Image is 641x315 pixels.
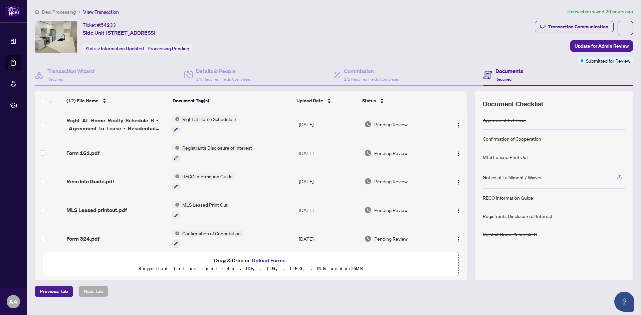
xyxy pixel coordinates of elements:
[172,115,239,133] button: Status IconRight at Home Schedule B
[83,44,192,53] div: Status:
[364,121,372,128] img: Document Status
[40,286,68,297] span: Previous Tab
[78,286,108,297] button: Next Tab
[180,115,239,123] span: Right at Home Schedule B
[172,115,180,123] img: Status Icon
[296,97,323,104] span: Upload Date
[374,121,408,128] span: Pending Review
[364,149,372,157] img: Document Status
[453,119,464,130] button: Logo
[548,21,608,32] div: Transaction Communication
[172,201,230,219] button: Status IconMLS Leased Print Out
[495,77,511,82] span: Required
[196,67,251,75] h4: Details & People
[172,144,180,151] img: Status Icon
[623,26,628,30] span: ellipsis
[344,67,399,75] h4: Commission
[66,116,167,132] span: Right_At_Home_Realty_Schedule_B_-_Agreement_to_Lease_-_Residential 1.pdf
[453,233,464,244] button: Logo
[364,235,372,242] img: Document Status
[35,21,77,53] img: IMG-N12364833_1.jpg
[296,224,362,253] td: [DATE]
[172,230,243,248] button: Status IconConfirmation of Cooperation
[83,9,119,15] span: View Transaction
[483,99,544,109] span: Document Checklist
[43,252,458,277] span: Drag & Drop orUpload FormsSupported files include .PDF, .JPG, .JPEG, .PNG under25MB
[5,5,21,17] img: logo
[180,201,230,208] span: MLS Leased Print Out
[483,135,541,142] div: Confirmation of Cooperation
[570,40,633,52] button: Update for Admin Review
[362,97,376,104] span: Status
[364,206,372,214] img: Document Status
[567,8,633,16] article: Transaction saved 20 hours ago
[180,144,255,151] span: Registrants Disclosure of Interest
[64,91,170,110] th: (12) File Name
[47,77,63,82] span: Required
[66,97,98,104] span: (12) File Name
[42,9,76,15] span: Deal Processing
[360,91,442,110] th: Status
[78,8,80,16] li: /
[344,77,399,82] span: 2/2 Required Fields Completed
[172,201,180,208] img: Status Icon
[453,205,464,215] button: Logo
[483,212,553,220] div: Registrants Disclosure of Interest
[101,46,189,52] span: Information Updated - Processing Pending
[456,123,461,128] img: Logo
[296,167,362,196] td: [DATE]
[495,67,523,75] h4: Documents
[101,22,116,28] span: 54233
[196,77,251,82] span: 3/3 Required Fields Completed
[453,176,464,187] button: Logo
[35,286,73,297] button: Previous Tab
[294,91,360,110] th: Upload Date
[35,10,39,14] span: home
[456,180,461,185] img: Logo
[586,57,630,64] span: Submitted for Review
[374,149,408,157] span: Pending Review
[47,265,454,273] p: Supported files include .PDF, .JPG, .JPEG, .PNG under 25 MB
[296,196,362,224] td: [DATE]
[614,292,634,312] button: Open asap
[66,206,127,214] span: MLS Leased printout.pdf
[170,91,294,110] th: Document Tag(s)
[172,173,235,191] button: Status IconRECO Information Guide
[172,230,180,237] img: Status Icon
[456,237,461,242] img: Logo
[296,110,362,139] td: [DATE]
[83,21,116,29] div: Ticket #:
[483,231,537,238] div: Right at Home Schedule B
[47,67,94,75] h4: Transaction Wizard
[66,149,99,157] span: Form 161.pdf
[374,178,408,185] span: Pending Review
[535,21,614,32] button: Transaction Communication
[456,151,461,156] img: Logo
[364,178,372,185] img: Document Status
[453,148,464,158] button: Logo
[575,41,629,51] span: Update for Admin Review
[214,256,287,265] span: Drag & Drop or
[9,297,18,306] span: AA
[483,117,526,124] div: Agreement to Lease
[483,194,533,201] div: RECO Information Guide
[172,173,180,180] img: Status Icon
[172,144,255,162] button: Status IconRegistrants Disclosure of Interest
[66,177,114,185] span: Reco Info Guide.pdf
[180,230,243,237] span: Confirmation of Cooperation
[250,256,287,265] button: Upload Forms
[296,139,362,167] td: [DATE]
[456,208,461,213] img: Logo
[374,235,408,242] span: Pending Review
[83,29,155,37] span: Side Unit-[STREET_ADDRESS]
[180,173,235,180] span: RECO Information Guide
[374,206,408,214] span: Pending Review
[483,153,528,161] div: MLS Leased Print Out
[66,235,99,243] span: Form 324.pdf
[483,174,542,181] div: Notice of Fulfillment / Waiver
